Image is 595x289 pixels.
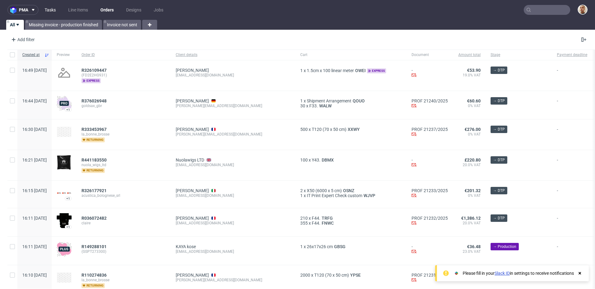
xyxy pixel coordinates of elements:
img: Slack [453,270,460,276]
span: 2000 [300,273,310,278]
div: x [300,68,402,73]
img: version_two_editor_design.png [57,213,72,228]
span: R376026948 [82,98,107,103]
span: (FD2E2HG931) [82,73,166,78]
img: version_two_editor_design [57,155,72,170]
span: → DTP [493,188,505,193]
div: [EMAIL_ADDRESS][DOMAIN_NAME] [176,73,290,78]
a: OSNZ [342,188,355,193]
a: FNWC [320,221,335,226]
span: 1 [300,193,303,198]
span: 500 [300,127,308,132]
a: PROF 21237/2025 [412,127,448,132]
a: WJVP [362,193,377,198]
span: Shipment Arrangement [307,98,351,103]
span: €1,386.12 [461,216,481,221]
div: - [412,68,448,79]
span: returning [82,283,105,288]
span: 16:11 [DATE] [22,244,47,249]
div: x [300,103,402,108]
span: TRFG [320,216,334,221]
div: [PERSON_NAME][EMAIL_ADDRESS][DOMAIN_NAME] [176,103,290,108]
div: [PERSON_NAME][EMAIL_ADDRESS][DOMAIN_NAME] [176,278,290,283]
span: returning [82,137,105,142]
div: - [412,244,448,255]
span: (GSPT273300) [82,249,166,254]
a: KAYA kose [176,244,196,249]
a: PROF 21232/2025 [412,216,448,221]
a: [PERSON_NAME] [176,127,209,132]
div: [EMAIL_ADDRESS][DOMAIN_NAME] [176,249,290,254]
a: R149288101 [82,244,108,249]
img: logo [10,6,19,14]
div: x [300,216,402,221]
span: 20.0% VAT [458,221,481,226]
span: express [82,78,101,83]
img: pro-icon.017ec5509f39f3e742e3.png [57,96,72,111]
span: 16:15 [DATE] [22,188,47,193]
span: IT Print Expert Check custom [307,193,362,198]
div: [EMAIL_ADDRESS][DOMAIN_NAME] [176,193,290,198]
span: Y43. [312,157,320,162]
div: +1 [66,108,70,111]
span: 30 [300,103,305,108]
span: 1.5cm x 100 linear meter [307,68,354,73]
a: Invoice not sent [103,20,141,30]
span: Preview [57,52,72,58]
a: [PERSON_NAME] [176,68,209,73]
a: Orders [97,5,117,15]
span: DBMX [320,157,335,162]
span: €276.00 [465,127,481,132]
span: 20.0% VAT [458,162,481,167]
span: 355 [300,221,308,226]
span: pma [19,8,28,12]
span: 210 [300,216,308,221]
a: Designs [122,5,145,15]
span: nuola_wigs_ltd [82,162,166,167]
div: Please fill in your in settings to receive notifications [463,270,574,276]
a: PROF 21240/2025 [412,98,448,103]
span: - [557,216,587,229]
a: R441183550 [82,157,108,162]
span: la_bonne_brosse [82,132,166,137]
span: F44. [312,216,320,221]
span: R326177921 [82,188,107,193]
a: [PERSON_NAME] [176,188,209,193]
span: 16:10 [DATE] [22,273,47,278]
span: Cart [300,52,402,58]
div: x [300,127,402,132]
span: 16:49 [DATE] [22,68,47,73]
img: version_two_editor_design [57,272,72,283]
div: x [300,244,402,249]
span: 100 [300,157,308,162]
span: 1 [300,244,303,249]
span: - [557,157,587,173]
div: - [412,157,448,168]
a: R333453967 [82,127,108,132]
span: T120 (70 x 50 cm) [312,127,346,132]
img: no_design.png [57,65,72,80]
span: R149288101 [82,244,107,249]
span: - [557,244,587,257]
button: pma [7,5,38,15]
a: YPSE [349,273,362,278]
div: [EMAIL_ADDRESS][DOMAIN_NAME] [176,162,290,167]
a: WALW [318,103,333,108]
span: → DTP [493,67,505,73]
span: 16:11 [DATE] [22,216,47,221]
div: x [300,273,402,278]
div: Add filter [9,35,36,45]
span: acustica_bolognese_srl [82,193,166,198]
a: Tasks [41,5,59,15]
a: R110274836 [82,273,108,278]
a: [PERSON_NAME] [176,273,209,278]
span: 1 [300,98,303,103]
a: OWEI [354,68,367,73]
span: la_bonne_brosse [82,278,166,283]
span: 2 [300,188,303,193]
span: 16:44 [DATE] [22,98,47,103]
